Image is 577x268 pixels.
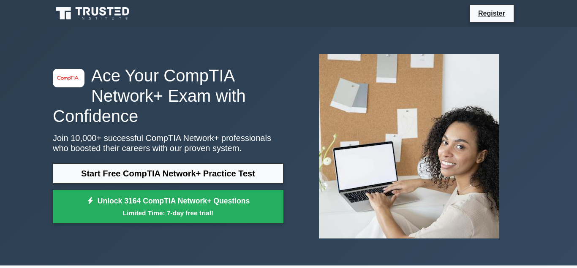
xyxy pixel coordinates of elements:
a: Register [473,8,510,19]
p: Join 10,000+ successful CompTIA Network+ professionals who boosted their careers with our proven ... [53,133,283,153]
small: Limited Time: 7-day free trial! [63,208,273,218]
a: Unlock 3164 CompTIA Network+ QuestionsLimited Time: 7-day free trial! [53,190,283,224]
a: Start Free CompTIA Network+ Practice Test [53,163,283,184]
h1: Ace Your CompTIA Network+ Exam with Confidence [53,65,283,126]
